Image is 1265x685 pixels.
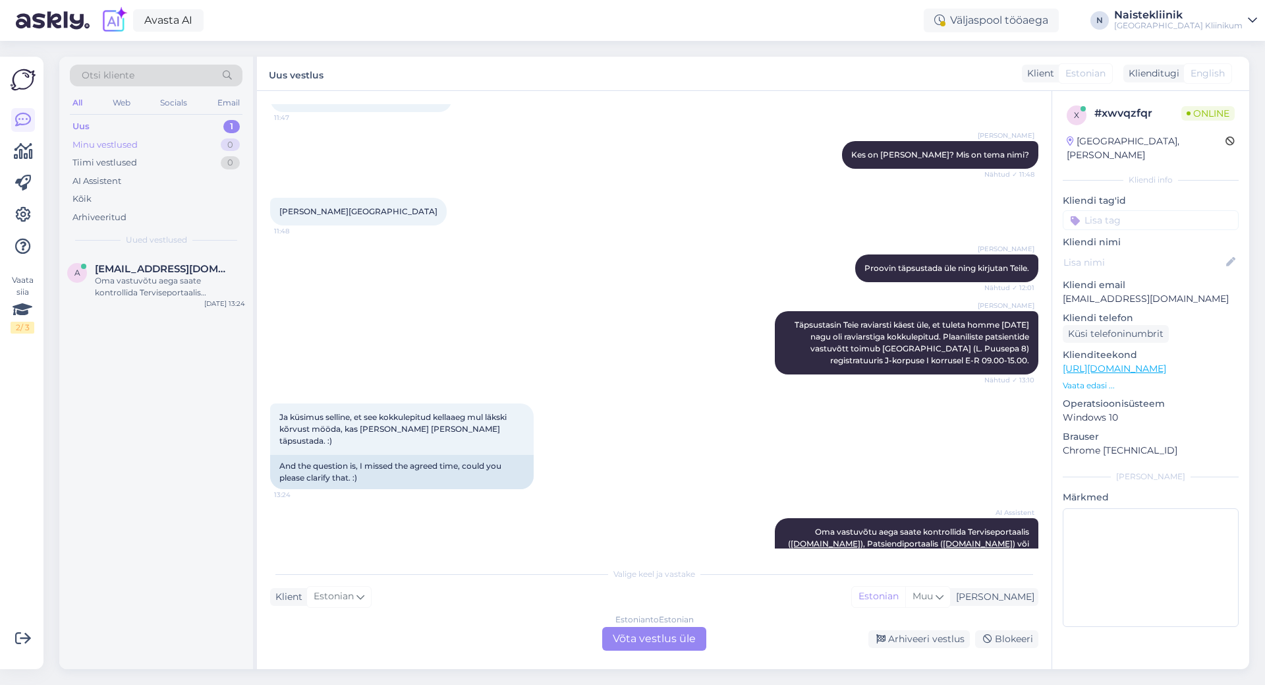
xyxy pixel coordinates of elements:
[1063,292,1239,306] p: [EMAIL_ADDRESS][DOMAIN_NAME]
[852,587,905,607] div: Estonian
[1181,106,1235,121] span: Online
[1114,10,1243,20] div: Naistekliinik
[602,627,706,651] div: Võta vestlus üle
[1063,174,1239,186] div: Kliendi info
[1090,11,1109,30] div: N
[95,275,245,299] div: Oma vastuvõtu aega saate kontrollida Terviseportaalis ([DOMAIN_NAME]), Patsiendiportaalis ([DOMAI...
[157,94,190,111] div: Socials
[270,590,302,604] div: Klient
[70,94,85,111] div: All
[1063,444,1239,458] p: Chrome [TECHNICAL_ID]
[72,175,121,188] div: AI Assistent
[1065,67,1106,80] span: Estonian
[1063,430,1239,444] p: Brauser
[978,131,1034,140] span: [PERSON_NAME]
[100,7,128,34] img: explore-ai
[11,67,36,92] img: Askly Logo
[221,156,240,169] div: 0
[1063,311,1239,325] p: Kliendi telefon
[1191,67,1225,80] span: English
[985,508,1034,518] span: AI Assistent
[204,299,245,309] div: [DATE] 13:24
[791,539,860,549] a: [DOMAIN_NAME]
[1063,255,1223,270] input: Lisa nimi
[1123,67,1179,80] div: Klienditugi
[126,234,187,246] span: Uued vestlused
[1063,363,1166,374] a: [URL][DOMAIN_NAME]
[913,590,933,602] span: Muu
[978,301,1034,311] span: [PERSON_NAME]
[1063,380,1239,392] p: Vaata edasi ...
[1094,105,1181,121] div: # xwvqzfqr
[274,226,323,236] span: 11:48
[1063,397,1239,411] p: Operatsioonisüsteem
[221,138,240,152] div: 0
[943,539,1013,549] a: [DOMAIN_NAME]
[72,138,138,152] div: Minu vestlused
[314,589,354,604] span: Estonian
[110,94,133,111] div: Web
[851,150,1029,160] span: Kes on [PERSON_NAME]? Mis on tema nimi?
[984,375,1034,385] span: Nähtud ✓ 13:10
[1063,325,1169,343] div: Küsi telefoninumbrit
[984,169,1034,179] span: Nähtud ✓ 11:48
[82,69,134,82] span: Otsi kliente
[975,630,1038,648] div: Blokeeri
[864,263,1029,273] span: Proovin täpsustada üle ning kirjutan Teile.
[72,193,92,206] div: Kõik
[924,9,1059,32] div: Väljaspool tööaega
[615,614,694,626] div: Estonian to Estonian
[984,283,1034,293] span: Nähtud ✓ 12:01
[788,527,1031,560] span: Oma vastuvõtu aega saate kontrollida Terviseportaalis ( ), Patsiendiportaalis ( ) või helistades ...
[274,113,323,123] span: 11:47
[1063,471,1239,483] div: [PERSON_NAME]
[269,65,323,82] label: Uus vestlus
[74,268,80,278] span: a
[868,630,970,648] div: Arhiveeri vestlus
[223,120,240,133] div: 1
[1063,194,1239,208] p: Kliendi tag'id
[1063,491,1239,504] p: Märkmed
[795,320,1031,365] span: Täpsustasin Teie raviarsti käest üle, et tuleta homme [DATE] nagu oli raviarstiga kokkulepitud. P...
[1063,411,1239,425] p: Windows 10
[95,263,232,275] span: ats-hannibal@hotmail.com
[1114,10,1257,31] a: Naistekliinik[GEOGRAPHIC_DATA] Kliinikum
[11,322,34,334] div: 2 / 3
[1022,67,1054,80] div: Klient
[1063,348,1239,362] p: Klienditeekond
[1063,278,1239,292] p: Kliendi email
[279,206,437,216] span: [PERSON_NAME][GEOGRAPHIC_DATA]
[274,490,323,500] span: 13:24
[279,412,509,446] span: Ja küsimus selline, et see kokkulepitud kellaaeg mul läkski kõrvust mööda, kas [PERSON_NAME] [PER...
[215,94,242,111] div: Email
[951,590,1034,604] div: [PERSON_NAME]
[270,568,1038,580] div: Valige keel ja vastake
[1074,110,1079,120] span: x
[72,211,126,224] div: Arhiveeritud
[72,120,90,133] div: Uus
[1114,20,1243,31] div: [GEOGRAPHIC_DATA] Kliinikum
[133,9,204,32] a: Avasta AI
[72,156,137,169] div: Tiimi vestlused
[1063,210,1239,230] input: Lisa tag
[978,244,1034,254] span: [PERSON_NAME]
[11,274,34,334] div: Vaata siia
[1063,235,1239,249] p: Kliendi nimi
[270,455,534,489] div: And the question is, I missed the agreed time, could you please clarify that. :)
[1067,134,1225,162] div: [GEOGRAPHIC_DATA], [PERSON_NAME]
